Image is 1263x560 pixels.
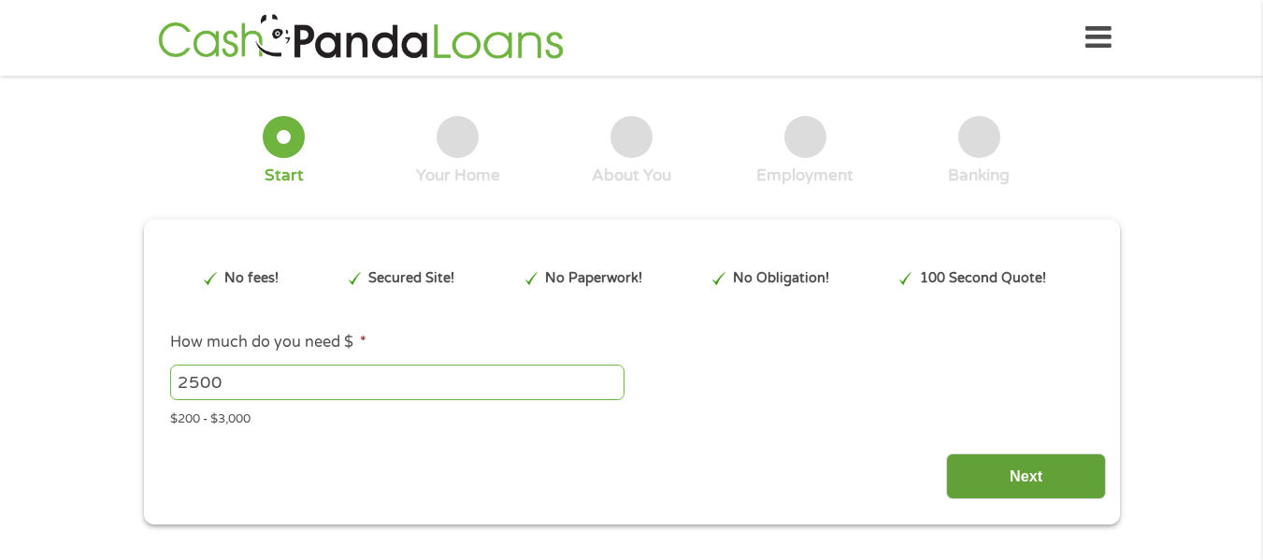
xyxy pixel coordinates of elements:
[733,268,829,289] p: No Obligation!
[170,404,1092,429] div: $200 - $3,000
[545,268,642,289] p: No Paperwork!
[948,165,1010,186] div: Banking
[170,333,366,352] label: How much do you need $
[920,268,1046,289] p: 100 Second Quote!
[592,165,671,186] div: About You
[946,453,1106,499] input: Next
[152,11,569,65] img: GetLoanNow Logo
[224,268,279,289] p: No fees!
[756,165,854,186] div: Employment
[368,268,454,289] p: Secured Site!
[265,165,304,186] div: Start
[416,165,500,186] div: Your Home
